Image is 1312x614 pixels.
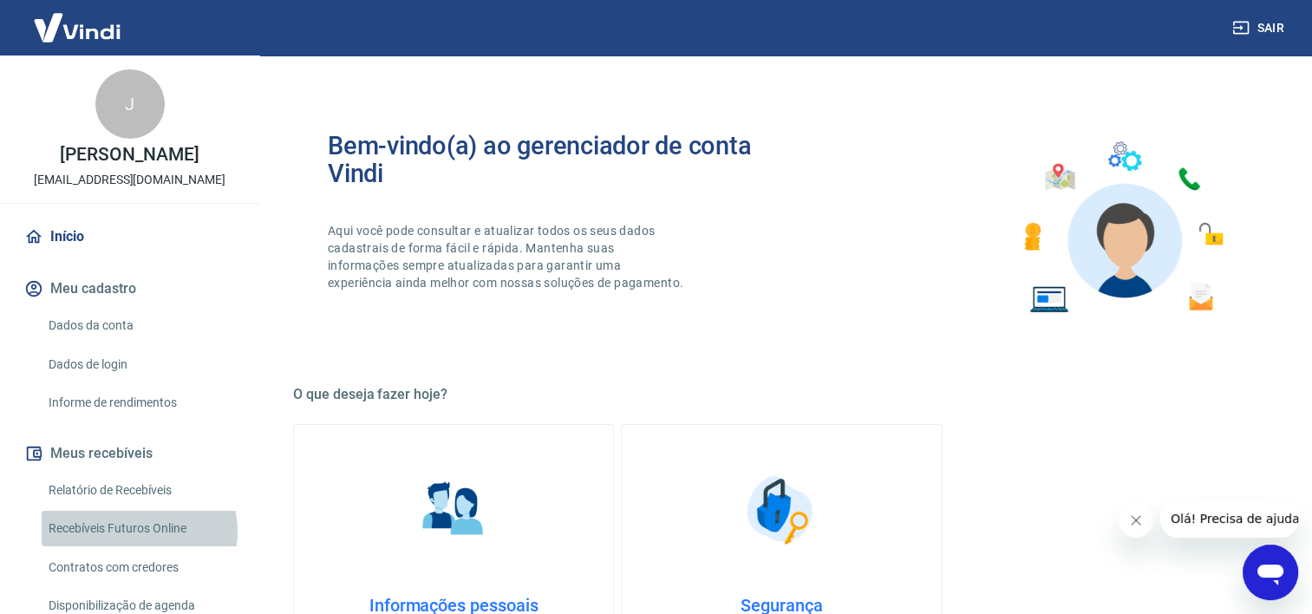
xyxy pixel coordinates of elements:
[42,347,238,382] a: Dados de login
[42,385,238,421] a: Informe de rendimentos
[1119,503,1153,538] iframe: Fechar mensagem
[328,132,782,187] h2: Bem-vindo(a) ao gerenciador de conta Vindi
[21,1,134,54] img: Vindi
[21,434,238,473] button: Meus recebíveis
[1160,500,1298,538] iframe: Mensagem da empresa
[328,222,687,291] p: Aqui você pode consultar e atualizar todos os seus dados cadastrais de forma fácil e rápida. Mant...
[21,218,238,256] a: Início
[293,386,1270,403] h5: O que deseja fazer hoje?
[42,473,238,508] a: Relatório de Recebíveis
[42,550,238,585] a: Contratos com credores
[95,69,165,139] div: J
[1243,545,1298,600] iframe: Botão para abrir a janela de mensagens
[34,171,225,189] p: [EMAIL_ADDRESS][DOMAIN_NAME]
[21,270,238,308] button: Meu cadastro
[42,511,238,546] a: Recebíveis Futuros Online
[1008,132,1236,323] img: Imagem de um avatar masculino com diversos icones exemplificando as funcionalidades do gerenciado...
[410,467,497,553] img: Informações pessoais
[738,467,825,553] img: Segurança
[10,12,146,26] span: Olá! Precisa de ajuda?
[60,146,199,164] p: [PERSON_NAME]
[1229,12,1291,44] button: Sair
[42,308,238,343] a: Dados da conta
